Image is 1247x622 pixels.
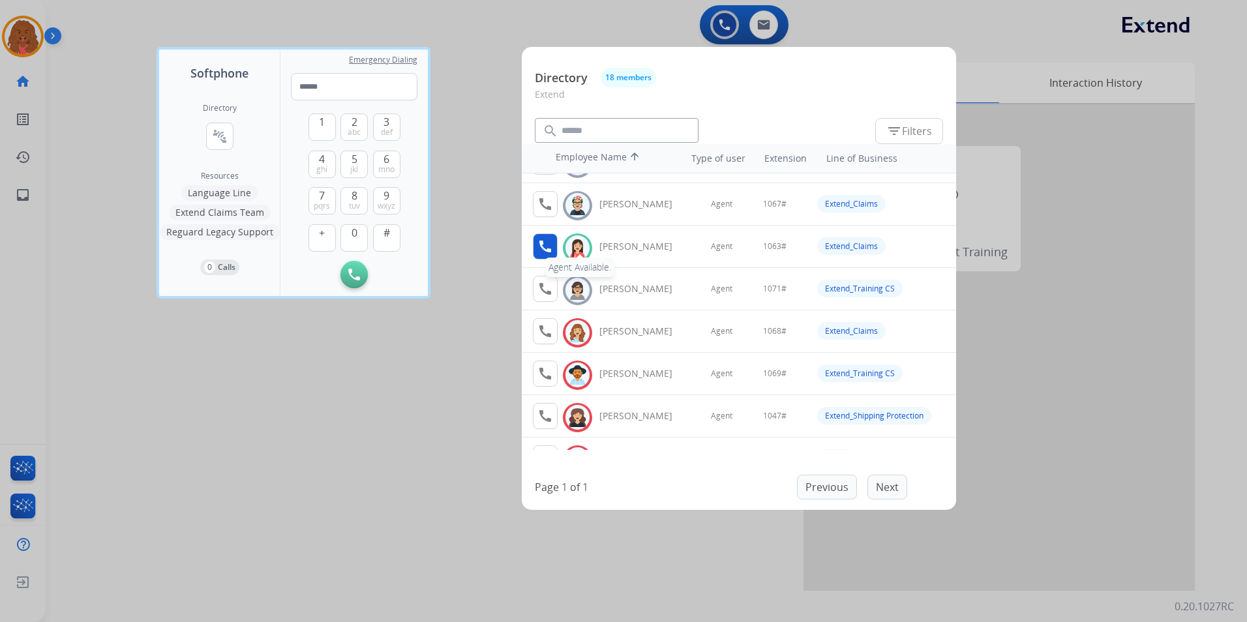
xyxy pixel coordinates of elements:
img: avatar [568,365,587,385]
span: abc [348,127,361,138]
div: Agent [817,449,854,467]
th: Line of Business [820,145,950,171]
button: + [308,224,336,252]
th: Extension [758,145,813,171]
img: avatar [568,238,587,258]
button: 1 [308,113,336,141]
button: 9wxyz [373,187,400,215]
div: Extend_Training CS [817,280,903,297]
button: 6mno [373,151,400,178]
span: 1047# [763,411,787,421]
span: ghi [316,164,327,175]
mat-icon: call [537,323,553,339]
p: Calls [218,261,235,273]
span: 7 [319,188,325,203]
p: Page [535,479,559,495]
div: [PERSON_NAME] [599,282,687,295]
span: # [383,225,390,241]
button: Language Line [181,185,258,201]
span: + [319,225,325,241]
button: 7pqrs [308,187,336,215]
button: 2abc [340,113,368,141]
button: 3def [373,113,400,141]
span: Emergency Dialing [349,55,417,65]
span: Agent [711,326,732,336]
p: Directory [535,69,588,87]
button: 0 [340,224,368,252]
span: Agent [711,241,732,252]
span: Resources [201,171,239,181]
mat-icon: call [537,408,553,424]
div: Agent Available. [545,258,614,277]
span: Agent [711,284,732,294]
div: [PERSON_NAME] [599,198,687,211]
button: # [373,224,400,252]
div: [PERSON_NAME] [599,409,687,422]
mat-icon: filter_list [886,123,902,139]
th: Type of user [673,145,752,171]
span: 3 [383,114,389,130]
img: avatar [568,407,587,428]
span: 5 [352,151,357,167]
p: Extend [535,87,943,111]
button: 8tuv [340,187,368,215]
button: Reguard Legacy Support [160,224,280,240]
img: avatar [568,323,587,343]
button: Extend Claims Team [169,205,271,220]
span: 1071# [763,284,787,294]
button: 0Calls [200,259,239,275]
mat-icon: call [537,366,553,381]
button: Agent Available. [533,233,558,259]
p: 0.20.1027RC [1175,599,1234,614]
mat-icon: search [543,123,558,139]
mat-icon: call [537,281,553,297]
span: 0 [352,225,357,241]
button: 4ghi [308,151,336,178]
span: Agent [711,199,732,209]
div: Extend_Claims [817,322,886,340]
button: 18 members [601,68,656,87]
img: avatar [568,196,587,216]
span: 4 [319,151,325,167]
span: 2 [352,114,357,130]
th: Employee Name [549,144,667,173]
span: mno [378,164,395,175]
div: Extend_Claims [817,195,886,213]
p: 0 [204,261,215,273]
span: 1067# [763,199,787,209]
h2: Directory [203,103,237,113]
div: Extend_Shipping Protection [817,407,931,424]
span: tuv [349,201,360,211]
button: Filters [875,118,943,144]
span: Agent [711,411,732,421]
img: call-button [348,269,360,280]
p: of [570,479,580,495]
div: Extend_Training CS [817,364,903,382]
mat-icon: call [537,196,553,212]
span: 1069# [763,368,787,379]
div: [PERSON_NAME] [599,325,687,338]
span: 1063# [763,241,787,252]
mat-icon: call [537,239,553,254]
span: def [381,127,393,138]
span: 1068# [763,326,787,336]
span: Agent [711,368,732,379]
img: avatar [568,280,587,301]
div: Extend_Claims [817,237,886,255]
span: 8 [352,188,357,203]
div: [PERSON_NAME] [599,240,687,253]
button: 5jkl [340,151,368,178]
mat-icon: arrow_upward [627,151,642,166]
span: 9 [383,188,389,203]
span: 6 [383,151,389,167]
span: jkl [350,164,358,175]
span: Softphone [190,64,248,82]
span: 1 [319,114,325,130]
span: pqrs [314,201,330,211]
div: [PERSON_NAME] [599,367,687,380]
mat-icon: connect_without_contact [212,128,228,144]
span: wxyz [378,201,395,211]
span: Filters [886,123,932,139]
